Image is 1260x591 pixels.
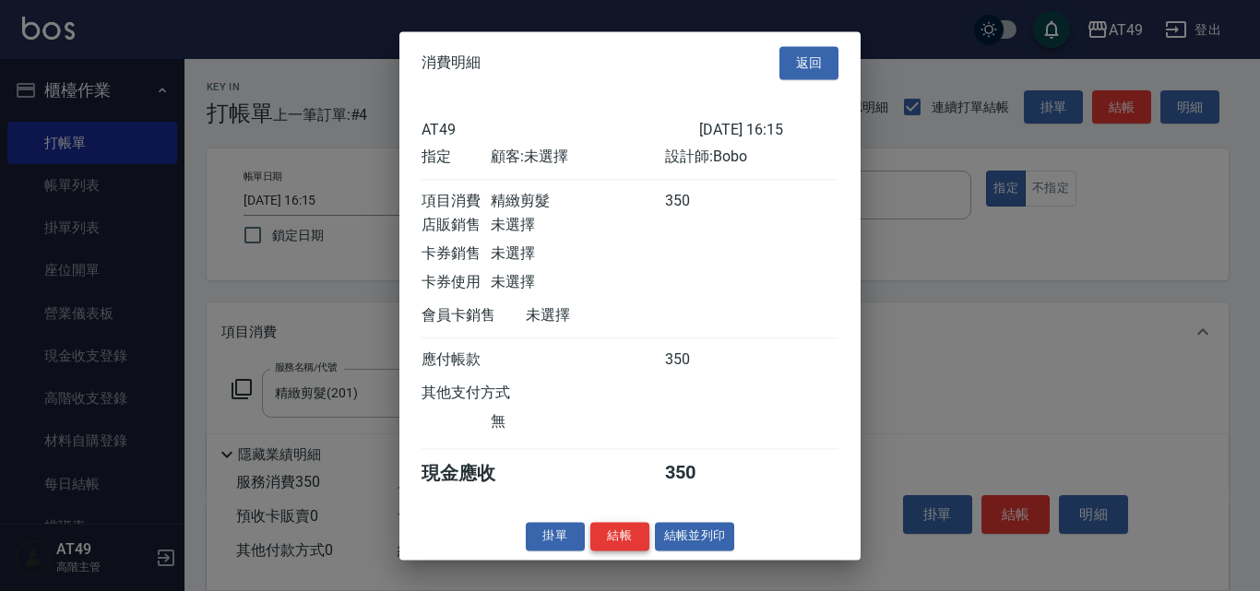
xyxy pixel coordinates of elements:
button: 結帳並列印 [655,522,735,550]
div: 未選擇 [491,216,664,235]
div: 指定 [422,148,491,167]
div: 精緻剪髮 [491,192,664,211]
div: 350 [665,461,734,486]
div: 顧客: 未選擇 [491,148,664,167]
div: 未選擇 [491,244,664,264]
div: [DATE] 16:15 [699,121,838,138]
div: 350 [665,350,734,370]
div: 無 [491,412,664,431]
span: 消費明細 [422,53,481,72]
div: 其他支付方式 [422,384,561,403]
div: 未選擇 [491,273,664,292]
div: 卡券使用 [422,273,491,292]
div: 項目消費 [422,192,491,211]
div: 會員卡銷售 [422,306,526,325]
button: 返回 [779,46,838,80]
div: 卡券銷售 [422,244,491,264]
div: 應付帳款 [422,350,491,370]
div: 現金應收 [422,461,526,486]
div: 店販銷售 [422,216,491,235]
div: 350 [665,192,734,211]
button: 掛單 [526,522,585,550]
button: 結帳 [590,522,649,550]
div: 未選擇 [526,306,699,325]
div: AT49 [422,121,699,138]
div: 設計師: Bobo [665,148,838,167]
